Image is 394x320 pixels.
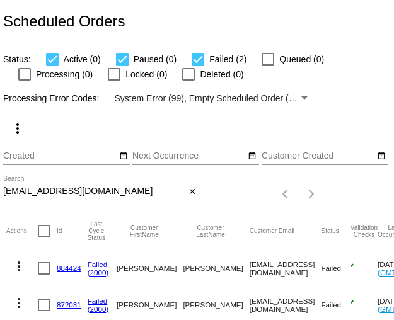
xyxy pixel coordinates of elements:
[88,260,108,268] a: Failed
[321,300,341,309] span: Failed
[57,227,62,235] button: Change sorting for Id
[57,300,81,309] a: 872031
[117,224,171,238] button: Change sorting for CustomerFirstName
[321,264,341,272] span: Failed
[36,67,93,82] span: Processing (0)
[3,151,117,161] input: Created
[209,52,246,67] span: Failed (2)
[57,264,81,272] a: 884424
[188,187,197,197] mat-icon: close
[279,52,324,67] span: Queued (0)
[134,52,177,67] span: Paused (0)
[11,295,26,311] mat-icon: more_vert
[183,224,238,238] button: Change sorting for CustomerLastName
[377,151,386,161] mat-icon: date_range
[250,227,294,235] button: Change sorting for CustomerEmail
[88,268,109,277] a: (2000)
[200,67,243,82] span: Deleted (0)
[185,185,199,198] button: Clear
[6,212,38,250] mat-header-cell: Actions
[262,151,375,161] input: Customer Created
[248,151,257,161] mat-icon: date_range
[299,181,324,207] button: Next page
[3,54,31,64] span: Status:
[321,227,339,235] button: Change sorting for Status
[3,186,185,197] input: Search
[11,259,26,274] mat-icon: more_vert
[274,181,299,207] button: Previous page
[3,13,125,30] h2: Scheduled Orders
[3,93,100,103] span: Processing Error Codes:
[125,67,167,82] span: Locked (0)
[250,250,322,287] mat-cell: [EMAIL_ADDRESS][DOMAIN_NAME]
[351,212,378,250] mat-header-cell: Validation Checks
[115,91,310,106] mat-select: Filter by Processing Error Codes
[88,220,105,241] button: Change sorting for LastProcessingCycleId
[183,250,249,287] mat-cell: [PERSON_NAME]
[88,305,109,313] a: (2000)
[88,297,108,305] a: Failed
[132,151,246,161] input: Next Occurrence
[117,250,183,287] mat-cell: [PERSON_NAME]
[64,52,101,67] span: Active (0)
[119,151,128,161] mat-icon: date_range
[10,121,25,136] mat-icon: more_vert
